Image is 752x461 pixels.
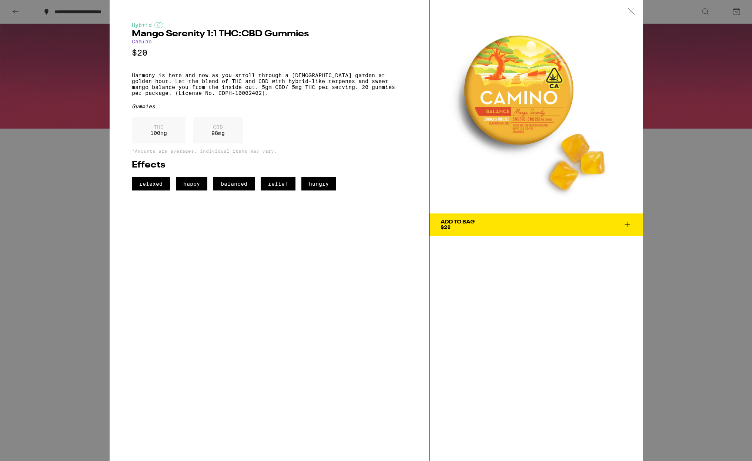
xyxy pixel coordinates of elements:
span: balanced [213,177,255,190]
h2: Mango Serenity 1:1 THC:CBD Gummies [132,30,407,39]
a: Camino [132,39,152,44]
img: hybridColor.svg [154,22,163,28]
span: relaxed [132,177,170,190]
p: Harmony is here and now as you stroll through a [DEMOGRAPHIC_DATA] garden at golden hour. Let the... [132,72,407,96]
span: hungry [301,177,336,190]
span: relief [261,177,295,190]
p: THC [150,124,167,130]
div: 98 mg [193,117,243,143]
p: *Amounts are averages, individual items may vary. [132,149,407,153]
div: 100 mg [132,117,186,143]
div: Add To Bag [441,219,475,225]
span: happy [176,177,207,190]
span: $20 [441,224,451,230]
h2: Effects [132,161,407,170]
p: $20 [132,48,407,57]
div: Gummies [132,103,407,109]
div: Hybrid [132,22,407,28]
button: Add To Bag$20 [430,213,643,236]
p: CBD [211,124,225,130]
